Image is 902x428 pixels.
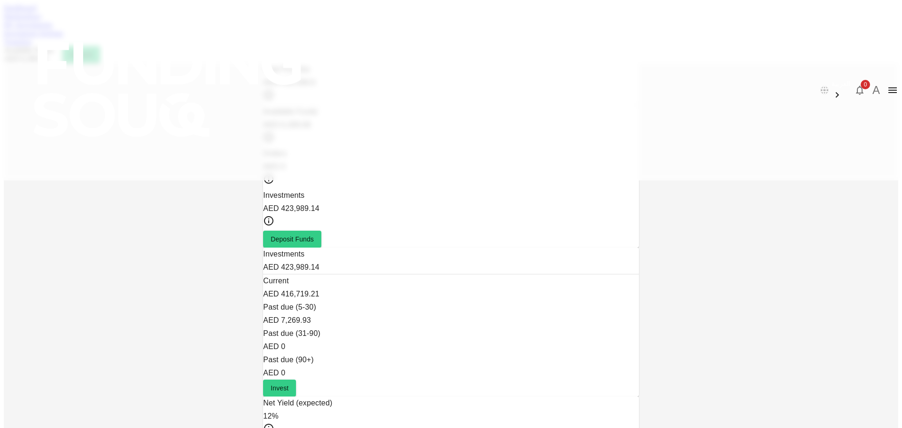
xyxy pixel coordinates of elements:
div: AED 416,719.21 [263,288,638,301]
span: Past due (90+) [263,356,314,364]
button: A [869,83,883,97]
span: Past due (5-30) [263,303,316,311]
div: AED 423,989.14 [263,261,638,274]
div: 12% [263,410,638,423]
div: AED 0 [263,366,638,380]
div: AED 423,989.14 [263,202,638,215]
span: Investments [263,191,304,199]
button: 0 [850,81,869,100]
span: العربية [832,80,850,87]
div: AED 0 [263,340,638,353]
div: AED 7,269.93 [263,314,638,327]
button: Invest [263,380,296,397]
span: Past due (31-90) [263,329,320,337]
span: Net Yield (expected) [263,399,332,407]
span: Current [263,277,288,285]
button: Deposit Funds [263,231,321,248]
span: Investments [263,250,304,258]
span: 0 [861,80,870,89]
